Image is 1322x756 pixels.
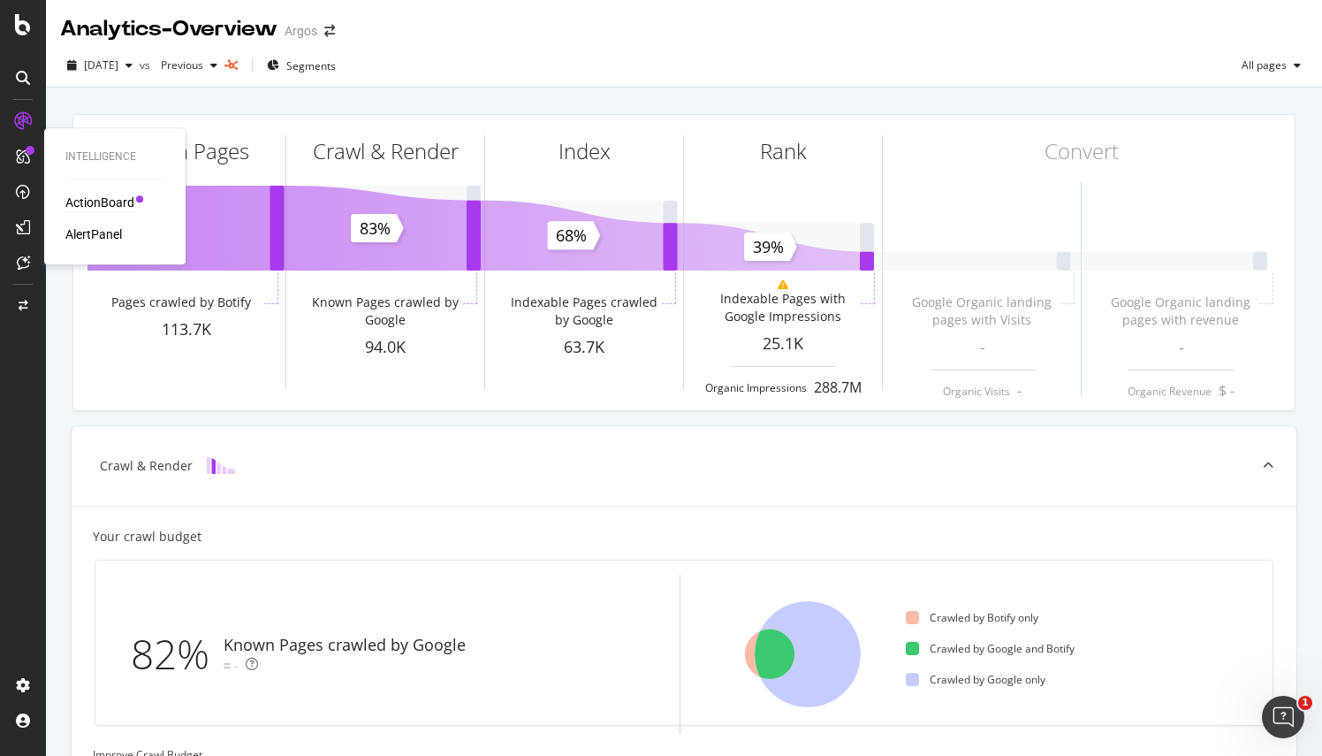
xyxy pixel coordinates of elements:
[124,136,249,166] div: Known Pages
[140,57,154,73] span: vs
[708,290,856,325] div: Indexable Pages with Google Impressions
[814,378,862,398] div: 288.7M
[224,634,466,657] div: Known Pages crawled by Google
[324,25,335,37] div: arrow-right-arrow-left
[1298,696,1312,710] span: 1
[310,294,459,329] div: Known Pages crawled by Google
[313,136,459,166] div: Crawl & Render
[154,57,203,73] span: Previous
[260,51,343,80] button: Segments
[111,294,251,311] div: Pages crawled by Botify
[906,610,1038,625] div: Crawled by Botify only
[93,528,201,546] div: Your crawl budget
[1235,57,1287,73] span: All pages
[760,136,807,166] div: Rank
[65,149,164,164] div: Intelligence
[84,57,118,73] span: 2025 Sep. 3rd
[65,225,122,243] a: AlertPanel
[60,14,277,44] div: Analytics - Overview
[100,457,193,475] div: Crawl & Render
[1235,51,1308,80] button: All pages
[705,380,807,395] div: Organic Impressions
[509,294,657,329] div: Indexable Pages crawled by Google
[906,672,1045,687] div: Crawled by Google only
[60,51,140,80] button: [DATE]
[207,457,235,474] img: block-icon
[87,318,285,341] div: 113.7K
[65,194,134,211] a: ActionBoard
[286,58,336,73] span: Segments
[285,22,317,40] div: Argos
[1262,696,1304,738] iframe: Intercom live chat
[684,332,882,355] div: 25.1K
[485,336,683,359] div: 63.7K
[234,657,239,675] div: -
[558,136,611,166] div: Index
[154,51,224,80] button: Previous
[131,625,224,683] div: 82%
[224,663,231,668] img: Equal
[286,336,484,359] div: 94.0K
[906,641,1075,656] div: Crawled by Google and Botify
